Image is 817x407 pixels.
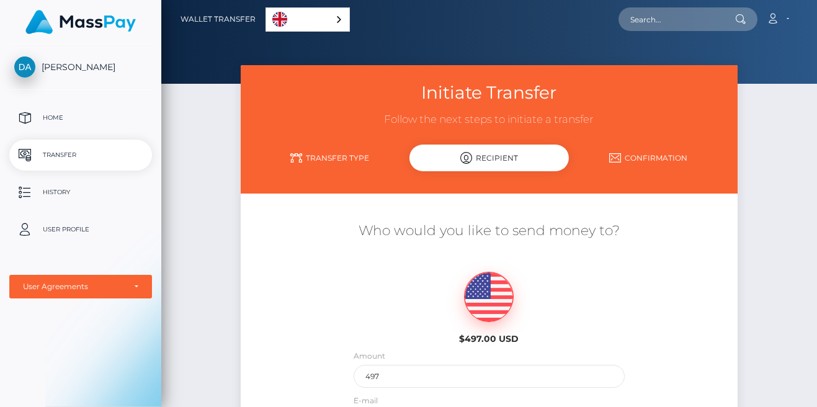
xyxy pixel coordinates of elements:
[14,146,147,164] p: Transfer
[25,10,136,34] img: MassPay
[354,365,625,388] input: Amount to send in USD (Maximum: 497)
[9,275,152,298] button: User Agreements
[250,112,728,127] h3: Follow the next steps to initiate a transfer
[14,220,147,239] p: User Profile
[9,61,152,73] span: [PERSON_NAME]
[9,214,152,245] a: User Profile
[618,7,735,31] input: Search...
[181,6,256,32] a: Wallet Transfer
[9,140,152,171] a: Transfer
[354,351,385,362] label: Amount
[14,183,147,202] p: History
[250,81,728,105] h3: Initiate Transfer
[569,147,728,169] a: Confirmation
[23,282,125,292] div: User Agreements
[9,177,152,208] a: History
[266,7,350,32] aside: Language selected: English
[429,334,548,344] h6: $497.00 USD
[354,395,378,406] label: E-mail
[266,7,350,32] div: Language
[409,145,569,171] div: Recipient
[9,102,152,133] a: Home
[14,109,147,127] p: Home
[465,272,513,322] img: USD.png
[266,8,349,31] a: English
[250,147,409,169] a: Transfer Type
[250,221,728,241] h5: Who would you like to send money to?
